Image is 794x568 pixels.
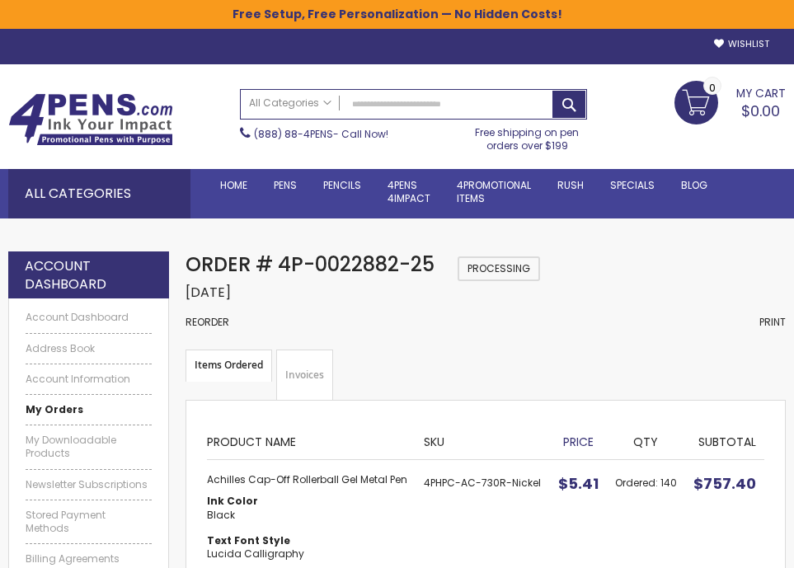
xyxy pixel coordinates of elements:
span: Rush [557,178,584,192]
th: Product Name [207,421,416,459]
span: Ordered [615,476,660,490]
a: Account Information [26,373,152,386]
strong: My Orders [26,402,83,416]
strong: Achilles Cap-Off Rollerball Gel Metal Pen [207,473,407,486]
a: Rush [544,169,597,202]
a: Home [207,169,261,202]
span: Pencils [323,178,361,192]
span: Print [759,315,786,329]
a: Address Book [26,342,152,355]
a: Print [759,316,786,329]
a: Reorder [186,315,229,329]
div: Free shipping on pen orders over $199 [467,120,588,153]
th: Subtotal [685,421,764,459]
a: Pencils [310,169,374,202]
dd: Lucida Calligraphy [207,547,407,561]
a: Blog [668,169,721,202]
span: $0.00 [741,101,780,121]
a: (888) 88-4PENS [254,127,333,141]
a: $0.00 0 [674,81,786,122]
a: 4PROMOTIONALITEMS [444,169,544,215]
th: SKU [416,421,549,459]
span: 4Pens 4impact [388,178,430,205]
a: 4Pens4impact [374,169,444,215]
a: All Categories [241,90,340,117]
dt: Text Font Style [207,534,407,547]
th: Qty [607,421,685,459]
strong: Account Dashboard [25,257,153,293]
a: Newsletter Subscriptions [26,478,152,491]
span: Blog [681,178,707,192]
span: All Categories [249,96,331,110]
span: $757.40 [693,473,756,494]
a: Pens [261,169,310,202]
span: - Call Now! [254,127,388,141]
span: Home [220,178,247,192]
a: Invoices [276,350,333,401]
span: Processing [458,256,540,281]
span: Order # 4P-0022882-25 [186,251,435,278]
a: My Orders [26,403,152,416]
span: Pens [274,178,297,192]
span: $5.41 [558,473,599,494]
a: Wishlist [714,38,769,50]
dd: Black [207,509,407,522]
span: 0 [709,80,716,96]
span: 140 [660,476,677,490]
span: 4PROMOTIONAL ITEMS [457,178,531,205]
a: Account Dashboard [26,311,152,324]
dt: Ink Color [207,495,407,508]
a: Stored Payment Methods [26,509,152,535]
strong: Items Ordered [186,350,272,381]
div: All Categories [8,169,190,218]
th: Price [549,421,606,459]
span: Specials [610,178,655,192]
a: Specials [597,169,668,202]
a: Billing Agreements [26,552,152,566]
a: My Downloadable Products [26,434,152,460]
span: [DATE] [186,283,231,302]
img: 4Pens Custom Pens and Promotional Products [8,93,173,146]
